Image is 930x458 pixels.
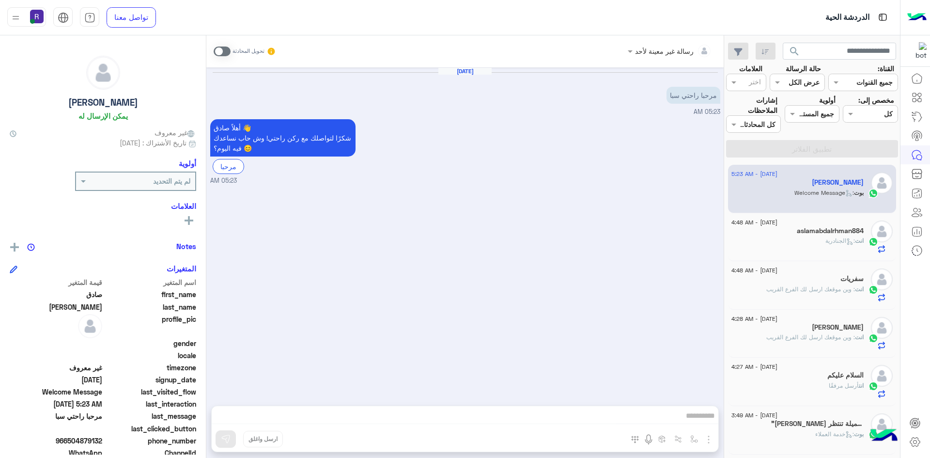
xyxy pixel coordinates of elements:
[783,43,806,63] button: search
[104,350,197,361] span: locale
[10,436,102,446] span: 966504879132
[10,387,102,397] span: Welcome Message
[84,12,95,23] img: tab
[827,371,864,379] h5: السلام عليكم
[10,399,102,409] span: 2025-08-31T02:23:23.24Z
[210,176,237,186] span: 05:23 AM
[243,431,283,447] button: ارسل واغلق
[10,12,22,24] img: profile
[104,338,197,348] span: gender
[871,268,893,290] img: defaultAdmin.png
[854,430,864,438] span: بوت
[104,363,197,373] span: timezone
[78,111,128,120] h6: يمكن الإرسال له
[855,333,864,341] span: انت
[167,264,196,273] h6: المتغيرات
[10,289,102,300] span: صادق
[104,448,197,458] span: ChannelId
[867,419,901,453] img: hulul-logo.png
[10,448,102,458] span: 2
[749,77,762,89] div: اختر
[871,365,893,387] img: defaultAdmin.png
[104,302,197,312] span: last_name
[819,95,836,105] label: أولوية
[10,277,102,287] span: قيمة المتغير
[213,159,244,174] div: مرحبا
[829,382,859,389] span: أرسل مرفقًا
[104,289,197,300] span: first_name
[210,119,356,157] p: 31/8/2025, 5:23 AM
[438,68,492,75] h6: [DATE]
[868,381,878,391] img: WhatsApp
[909,42,927,60] img: 322853014244696
[104,424,197,434] span: last_clicked_button
[104,314,197,336] span: profile_pic
[858,95,894,105] label: مخصص إلى:
[859,382,864,389] span: انت
[731,363,777,371] span: [DATE] - 4:27 AM
[10,350,102,361] span: null
[766,333,855,341] span: وين موقعك ارسل لك الفرع القريب
[10,363,102,373] span: غير معروف
[731,218,777,227] span: [DATE] - 4:48 AM
[871,317,893,339] img: defaultAdmin.png
[840,275,864,283] h5: سفريات
[739,63,762,74] label: العلامات
[27,243,35,251] img: notes
[104,399,197,409] span: last_interaction
[78,314,102,338] img: defaultAdmin.png
[797,227,864,235] h5: aslamabdalrhman884
[726,140,898,158] button: تطبيق الفلاتر
[176,242,196,251] h6: Notes
[10,338,102,348] span: null
[666,87,720,104] p: 31/8/2025, 5:23 AM
[107,7,156,28] a: تواصل معنا
[825,11,869,24] p: الدردشة الحية
[155,127,196,138] span: غير معروف
[854,189,864,196] span: بوت
[104,411,197,421] span: last_message
[871,413,893,435] img: defaultAdmin.png
[771,420,864,428] h5: ”خلف الصبر أشياء جميلة تنتظر.
[10,302,102,312] span: عبدالله الخلقي
[726,95,777,116] label: إشارات الملاحظات
[232,47,264,55] small: تحويل المحادثة
[694,108,720,115] span: 05:23 AM
[87,56,120,89] img: defaultAdmin.png
[104,436,197,446] span: phone_number
[766,285,855,293] span: وين موقعك ارسل لك الفرع القريب
[731,170,777,178] span: [DATE] - 5:23 AM
[871,172,893,194] img: defaultAdmin.png
[10,424,102,434] span: null
[10,202,196,210] h6: العلامات
[812,178,864,187] h5: صادق عبدالله الخلقي
[868,285,878,295] img: WhatsApp
[104,375,197,385] span: signup_date
[58,12,69,23] img: tab
[855,285,864,293] span: انت
[855,237,864,244] span: انت
[812,323,864,332] h5: كمال ناصر
[868,237,878,247] img: WhatsApp
[10,375,102,385] span: 2025-08-31T02:23:23.245Z
[825,237,855,244] span: : الجنادرية
[179,159,196,168] h6: أولوية
[786,63,821,74] label: حالة الرسالة
[731,266,777,275] span: [DATE] - 4:48 AM
[104,277,197,287] span: اسم المتغير
[877,11,889,23] img: tab
[10,243,19,252] img: add
[120,138,186,148] span: تاريخ الأشتراك : [DATE]
[907,7,927,28] img: Logo
[868,333,878,343] img: WhatsApp
[30,10,44,23] img: userImage
[104,387,197,397] span: last_visited_flow
[871,221,893,242] img: defaultAdmin.png
[10,411,102,421] span: مرحبا راحتي سبا
[68,97,138,108] h5: [PERSON_NAME]
[789,46,800,57] span: search
[80,7,99,28] a: tab
[815,430,854,438] span: : خدمة العملاء
[868,189,878,198] img: WhatsApp
[878,63,894,74] label: القناة:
